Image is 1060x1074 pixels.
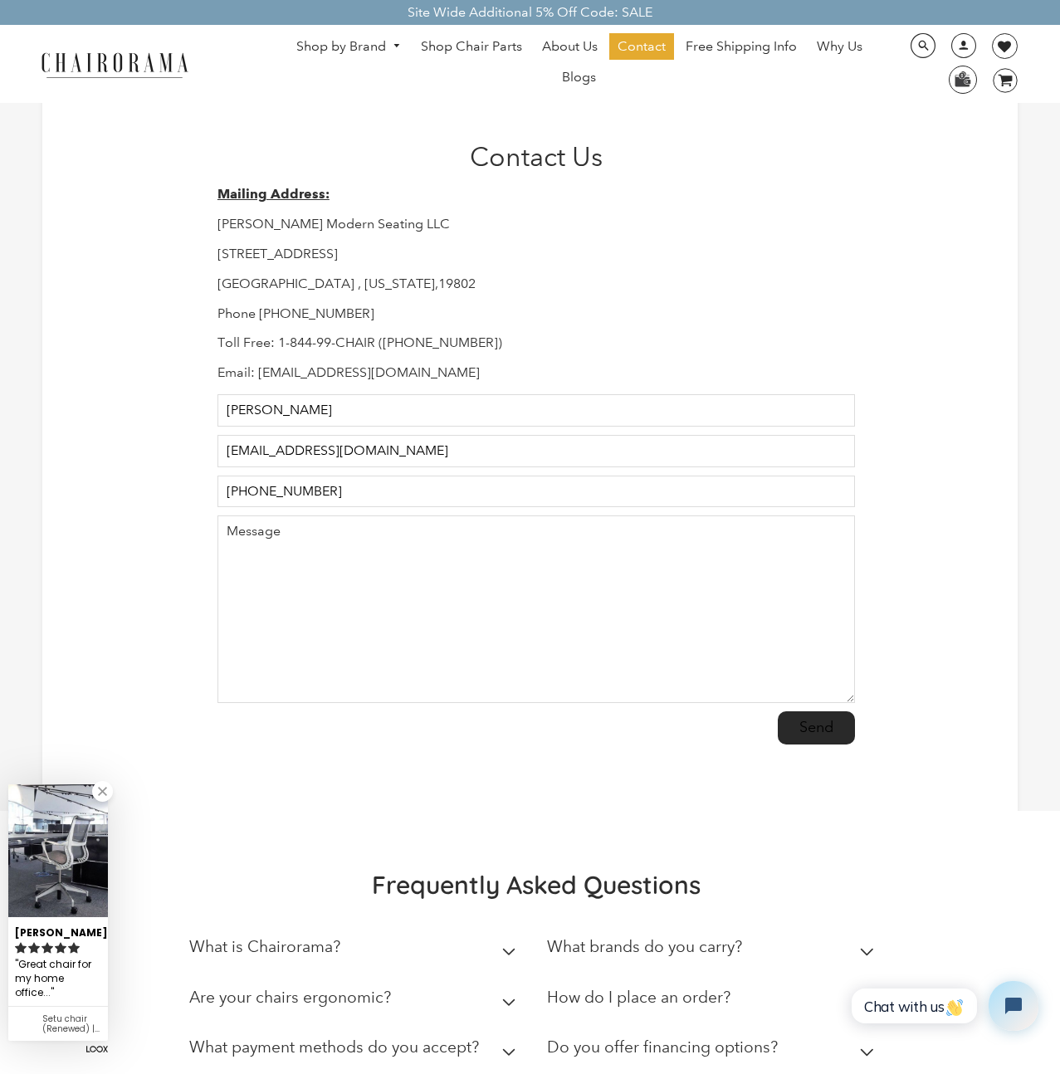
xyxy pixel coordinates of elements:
p: [PERSON_NAME] Modern Seating LLC [217,216,855,233]
h2: Frequently Asked Questions [189,869,883,901]
input: Phone Number [217,476,855,508]
a: Shop by Brand [288,34,409,60]
span: Why Us [817,38,862,56]
a: Blogs [554,64,604,90]
a: Why Us [808,33,871,60]
img: chairorama [32,50,198,79]
iframe: Tidio Chat [833,967,1053,1045]
h2: What brands do you carry? [547,937,742,956]
a: Contact [609,33,674,60]
nav: DesktopNavigation [268,33,890,95]
p: Email: [EMAIL_ADDRESS][DOMAIN_NAME] [217,364,855,382]
svg: rating icon full [55,942,66,954]
a: Free Shipping Info [677,33,805,60]
summary: Are your chairs ergonomic? [189,976,522,1027]
img: Lesley F. review of Setu chair (Renewed) | Alpine [8,784,108,917]
span: Shop Chair Parts [421,38,522,56]
span: About Us [542,38,598,56]
img: WhatsApp_Image_2024-07-12_at_16.23.01.webp [950,66,975,91]
h1: Contact Us [217,141,855,173]
p: [STREET_ADDRESS] [217,246,855,263]
svg: rating icon full [68,942,80,954]
a: Shop Chair Parts [413,33,530,60]
h2: How do I place an order? [547,988,730,1007]
input: Email [217,435,855,467]
svg: rating icon full [15,942,27,954]
p: Toll Free: 1-844-99-CHAIR ([PHONE_NUMBER]) [217,334,855,352]
h2: What payment methods do you accept? [189,1037,479,1057]
h2: Do you offer financing options? [547,1037,778,1057]
div: [PERSON_NAME] [15,920,101,940]
p: [GEOGRAPHIC_DATA] , [US_STATE],19802 [217,276,855,293]
summary: What is Chairorama? [189,925,522,976]
div: Setu chair (Renewed) | Alpine [42,1014,101,1034]
summary: How do I place an order? [547,976,880,1027]
svg: rating icon full [28,942,40,954]
a: About Us [534,33,606,60]
summary: What brands do you carry? [547,925,880,976]
h2: Are your chairs ergonomic? [189,988,391,1007]
span: Free Shipping Info [686,38,797,56]
strong: Mailing Address: [217,186,330,202]
div: Great chair for my home office... [15,956,101,1002]
svg: rating icon full [42,942,53,954]
span: Blogs [562,69,596,86]
p: Phone [PHONE_NUMBER] [217,305,855,323]
h2: What is Chairorama? [189,937,340,956]
span: Contact [618,38,666,56]
input: Send [778,711,855,744]
input: Name [217,394,855,427]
